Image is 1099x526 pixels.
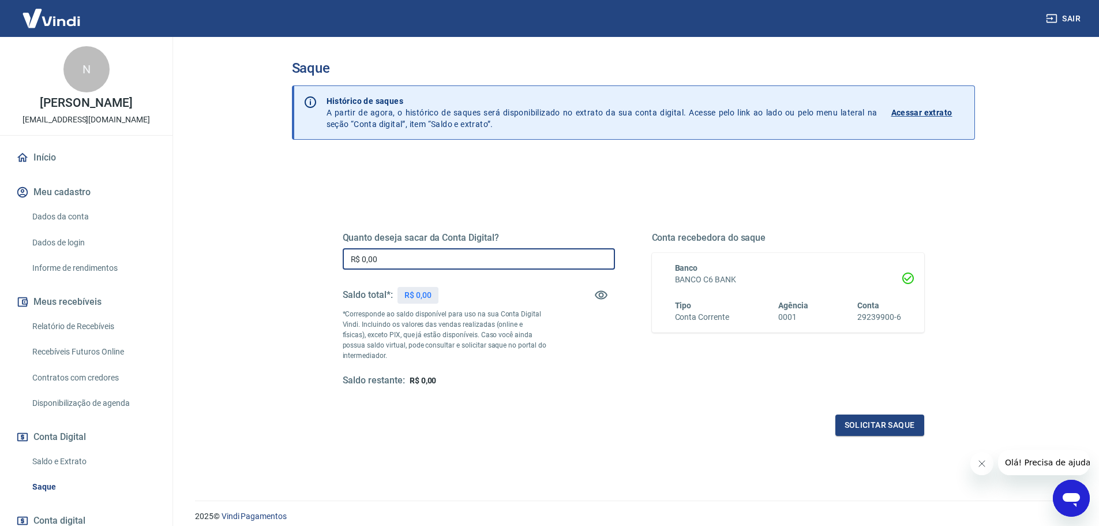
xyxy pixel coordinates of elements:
p: R$ 0,00 [404,289,432,301]
iframe: Botão para abrir a janela de mensagens [1053,480,1090,517]
span: Agência [778,301,808,310]
h6: 0001 [778,311,808,323]
a: Contratos com credores [28,366,159,390]
h3: Saque [292,60,975,76]
img: Vindi [14,1,89,36]
button: Meus recebíveis [14,289,159,315]
span: Banco [675,263,698,273]
a: Dados de login [28,231,159,255]
p: 2025 © [195,510,1071,523]
a: Vindi Pagamentos [222,512,287,521]
p: [PERSON_NAME] [40,97,132,109]
h5: Quanto deseja sacar da Conta Digital? [343,232,615,244]
p: Histórico de saques [327,95,877,107]
a: Disponibilização de agenda [28,391,159,415]
p: Acessar extrato [891,107,952,118]
a: Saque [28,475,159,499]
button: Conta Digital [14,424,159,450]
a: Início [14,145,159,170]
a: Recebíveis Futuros Online [28,340,159,364]
h5: Conta recebedora do saque [652,232,924,244]
a: Saldo e Extrato [28,450,159,473]
a: Acessar extrato [891,95,965,130]
h6: Conta Corrente [675,311,729,323]
h6: 29239900-6 [857,311,901,323]
iframe: Fechar mensagem [970,452,993,475]
span: R$ 0,00 [410,376,437,385]
h5: Saldo restante: [343,375,405,387]
a: Informe de rendimentos [28,256,159,280]
button: Meu cadastro [14,180,159,205]
p: *Corresponde ao saldo disponível para uso na sua Conta Digital Vindi. Incluindo os valores das ve... [343,309,547,361]
span: Conta [857,301,879,310]
h5: Saldo total*: [343,289,393,301]
h6: BANCO C6 BANK [675,274,901,286]
span: Olá! Precisa de ajuda? [7,8,97,17]
p: [EMAIL_ADDRESS][DOMAIN_NAME] [22,114,150,126]
div: N [63,46,110,92]
button: Solicitar saque [835,415,924,436]
span: Tipo [675,301,692,310]
a: Dados da conta [28,205,159,229]
iframe: Mensagem da empresa [998,450,1090,475]
p: A partir de agora, o histórico de saques será disponibilizado no extrato da sua conta digital. Ac... [327,95,877,130]
button: Sair [1044,8,1085,29]
a: Relatório de Recebíveis [28,315,159,338]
